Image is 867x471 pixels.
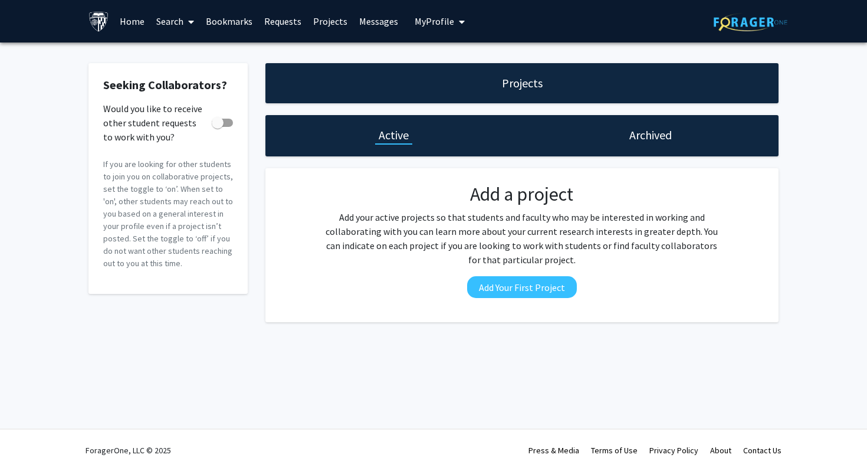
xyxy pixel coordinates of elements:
h1: Archived [629,127,672,143]
span: Would you like to receive other student requests to work with you? [103,102,207,144]
iframe: Chat [9,418,50,462]
h1: Projects [502,75,543,91]
a: Press & Media [528,445,579,456]
a: About [710,445,731,456]
a: Privacy Policy [649,445,698,456]
img: ForagerOne Logo [714,13,787,31]
p: Add your active projects so that students and faculty who may be interested in working and collab... [322,210,722,267]
img: Johns Hopkins University Logo [88,11,109,32]
a: Requests [258,1,307,42]
a: Projects [307,1,353,42]
span: My Profile [415,15,454,27]
p: If you are looking for other students to join you on collaborative projects, set the toggle to ‘o... [103,158,233,270]
a: Search [150,1,200,42]
button: Add Your First Project [467,276,577,298]
h2: Add a project [322,183,722,205]
a: Contact Us [743,445,781,456]
h2: Seeking Collaborators? [103,78,233,92]
a: Bookmarks [200,1,258,42]
a: Home [114,1,150,42]
a: Messages [353,1,404,42]
a: Terms of Use [591,445,638,456]
h1: Active [379,127,409,143]
div: ForagerOne, LLC © 2025 [86,430,171,471]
